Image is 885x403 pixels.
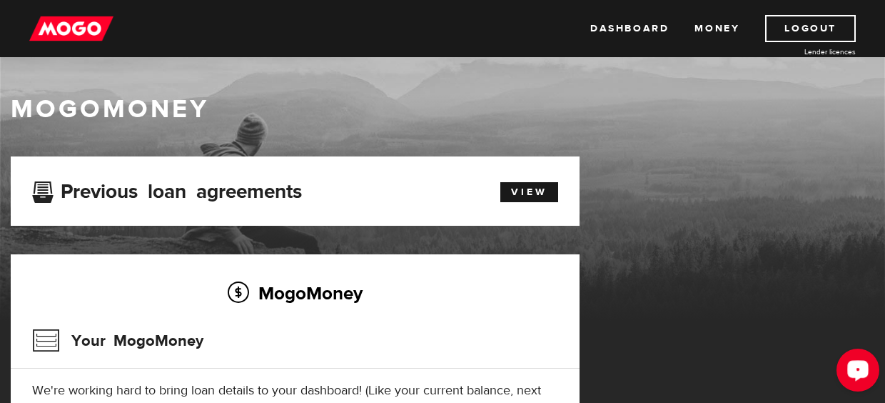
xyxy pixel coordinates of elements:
img: mogo_logo-11ee424be714fa7cbb0f0f49df9e16ec.png [29,15,113,42]
a: View [500,182,558,202]
a: Logout [765,15,856,42]
h1: MogoMoney [11,94,874,124]
a: Money [694,15,739,42]
h3: Your MogoMoney [32,322,203,359]
iframe: LiveChat chat widget [825,343,885,403]
h2: MogoMoney [32,278,558,308]
a: Dashboard [590,15,669,42]
a: Lender licences [749,46,856,57]
h3: Previous loan agreements [32,180,302,199]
